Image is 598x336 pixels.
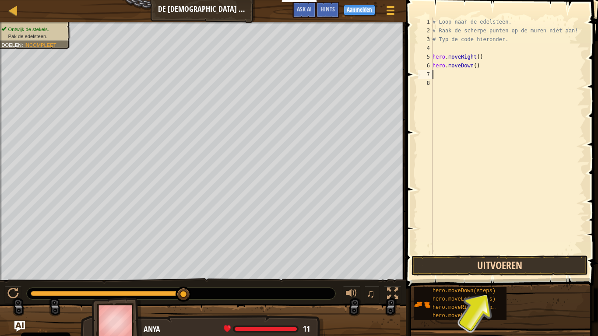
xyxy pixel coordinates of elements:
button: Ctrl + P: Pause [4,286,22,304]
span: Ask AI [297,5,312,13]
span: Incompleet [25,42,56,48]
img: portrait.png [414,296,430,313]
span: Hints [320,5,335,13]
span: hero.moveDown(steps) [433,288,496,294]
button: Ask AI [14,321,25,332]
div: 5 [418,52,433,61]
div: 7 [418,70,433,79]
span: Pak de edelsteen. [8,33,48,39]
div: 4 [418,44,433,52]
div: 3 [418,35,433,44]
span: hero.moveRight(steps) [433,304,499,311]
div: Anya [144,324,317,335]
li: Ontwijk de stekels. [1,26,65,33]
span: : [21,42,24,48]
span: Doelen [1,42,21,48]
div: 8 [418,79,433,87]
button: Ask AI [292,2,316,18]
span: Ontwijk de stekels. [8,26,49,32]
div: health: 11 / 11 [224,325,310,333]
div: 1 [418,17,433,26]
span: hero.moveUp(steps) [433,313,489,319]
button: Uitvoeren [412,255,588,276]
button: Volume aanpassen [343,286,360,304]
button: Geef spelmenu weer [380,2,401,22]
span: 11 [303,323,310,334]
button: Schakel naar volledig scherm [384,286,401,304]
div: 2 [418,26,433,35]
li: Pak de edelsteen. [1,33,65,40]
button: Aanmelden [344,5,375,15]
span: hero.moveLeft(steps) [433,296,496,302]
div: 6 [418,61,433,70]
span: ♫ [366,287,375,300]
button: ♫ [365,286,380,304]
